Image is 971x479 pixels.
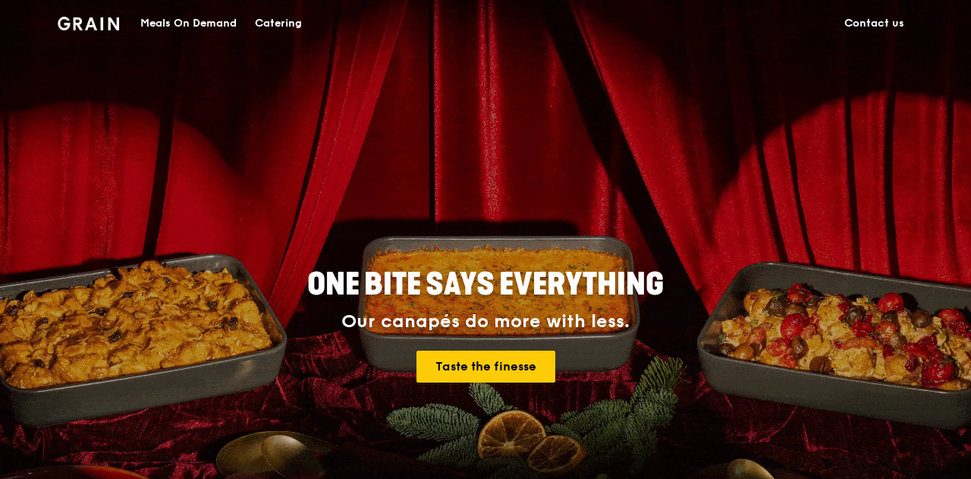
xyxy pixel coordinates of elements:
[255,1,302,46] div: Catering
[307,266,664,303] span: ONE BITE SAYS EVERYTHING
[58,17,119,30] img: Grain
[212,311,759,332] div: Our canapés do more with less.
[416,351,555,383] a: Taste the finesse
[835,1,913,46] a: Contact us
[140,1,237,46] div: Meals On Demand
[246,1,311,46] a: Catering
